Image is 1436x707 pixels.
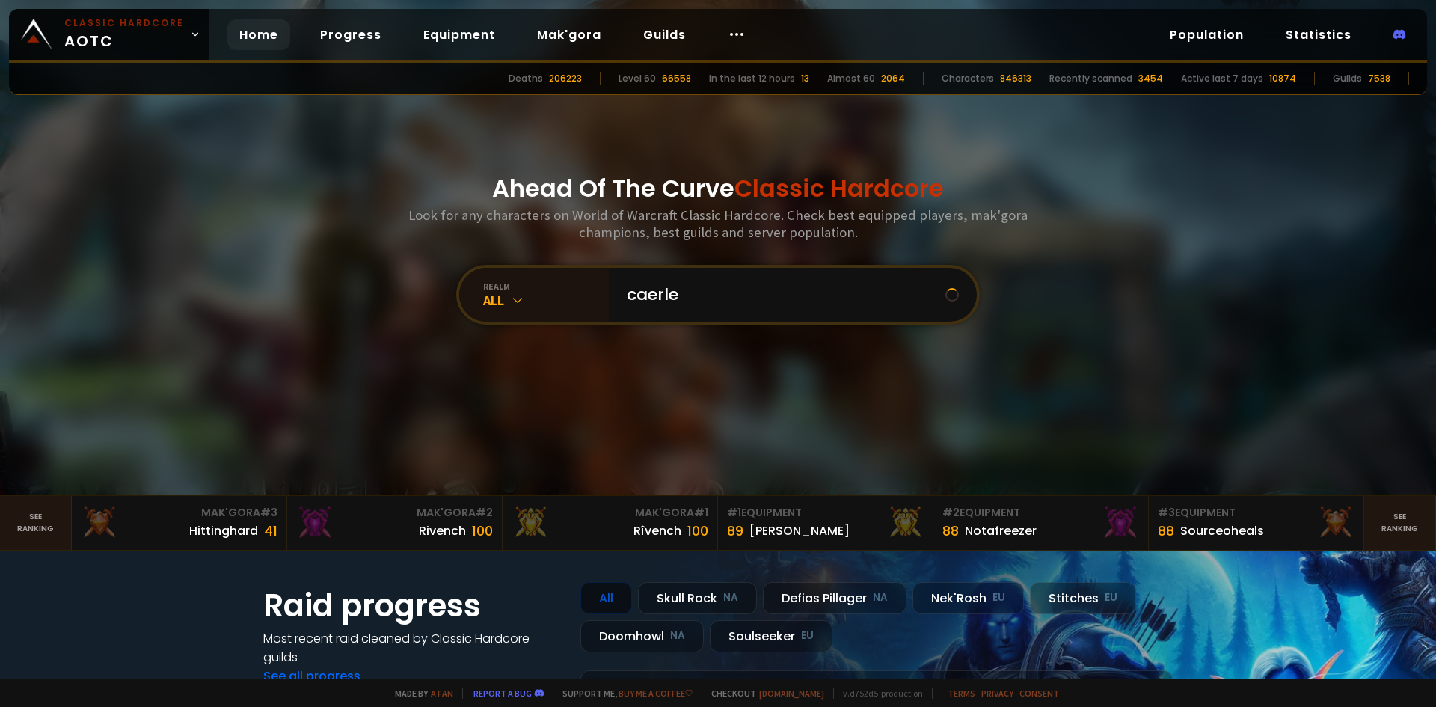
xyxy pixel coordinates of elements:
[227,19,290,50] a: Home
[718,496,933,550] a: #1Equipment89[PERSON_NAME]
[1368,72,1390,85] div: 7538
[1149,496,1364,550] a: #3Equipment88Sourceoheals
[553,688,693,699] span: Support me,
[503,496,718,550] a: Mak'Gora#1Rîvench100
[308,19,393,50] a: Progress
[1158,505,1175,520] span: # 3
[631,19,698,50] a: Guilds
[296,505,493,521] div: Mak'Gora
[827,72,875,85] div: Almost 60
[942,72,994,85] div: Characters
[264,521,277,541] div: 41
[709,72,795,85] div: In the last 12 hours
[9,9,209,60] a: Classic HardcoreAOTC
[723,590,738,605] small: NA
[1158,521,1174,541] div: 88
[1158,505,1354,521] div: Equipment
[402,206,1034,241] h3: Look for any characters on World of Warcraft Classic Hardcore. Check best equipped players, mak'g...
[263,667,360,685] a: See all progress
[1364,496,1436,550] a: Seeranking
[512,505,708,521] div: Mak'Gora
[881,72,905,85] div: 2064
[948,688,975,699] a: Terms
[727,505,741,520] span: # 1
[619,72,656,85] div: Level 60
[483,281,609,292] div: realm
[1269,72,1296,85] div: 10874
[801,628,814,643] small: EU
[1019,688,1059,699] a: Consent
[472,521,493,541] div: 100
[981,688,1013,699] a: Privacy
[734,171,944,205] span: Classic Hardcore
[1000,72,1031,85] div: 846313
[431,688,453,699] a: a fan
[662,72,691,85] div: 66558
[727,521,743,541] div: 89
[549,72,582,85] div: 206223
[633,521,681,540] div: Rîvench
[965,521,1037,540] div: Notafreezer
[580,582,632,614] div: All
[801,72,809,85] div: 13
[749,521,850,540] div: [PERSON_NAME]
[287,496,503,550] a: Mak'Gora#2Rivench100
[64,16,184,30] small: Classic Hardcore
[1138,72,1163,85] div: 3454
[386,688,453,699] span: Made by
[670,628,685,643] small: NA
[727,505,924,521] div: Equipment
[638,582,757,614] div: Skull Rock
[1274,19,1363,50] a: Statistics
[618,268,945,322] input: Search a character...
[81,505,277,521] div: Mak'Gora
[1049,72,1132,85] div: Recently scanned
[263,582,562,629] h1: Raid progress
[1158,19,1256,50] a: Population
[912,582,1024,614] div: Nek'Rosh
[833,688,923,699] span: v. d752d5 - production
[763,582,906,614] div: Defias Pillager
[411,19,507,50] a: Equipment
[476,505,493,520] span: # 2
[1333,72,1362,85] div: Guilds
[942,505,960,520] span: # 2
[1105,590,1117,605] small: EU
[942,521,959,541] div: 88
[759,688,824,699] a: [DOMAIN_NAME]
[873,590,888,605] small: NA
[580,620,704,652] div: Doomhowl
[189,521,258,540] div: Hittinghard
[419,521,466,540] div: Rivench
[710,620,832,652] div: Soulseeker
[509,72,543,85] div: Deaths
[702,688,824,699] span: Checkout
[1180,521,1264,540] div: Sourceoheals
[992,590,1005,605] small: EU
[687,521,708,541] div: 100
[72,496,287,550] a: Mak'Gora#3Hittinghard41
[483,292,609,309] div: All
[263,629,562,667] h4: Most recent raid cleaned by Classic Hardcore guilds
[64,16,184,52] span: AOTC
[933,496,1149,550] a: #2Equipment88Notafreezer
[1030,582,1136,614] div: Stitches
[525,19,613,50] a: Mak'gora
[260,505,277,520] span: # 3
[492,171,944,206] h1: Ahead Of The Curve
[619,688,693,699] a: Buy me a coffee
[473,688,532,699] a: Report a bug
[1181,72,1263,85] div: Active last 7 days
[694,505,708,520] span: # 1
[942,505,1139,521] div: Equipment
